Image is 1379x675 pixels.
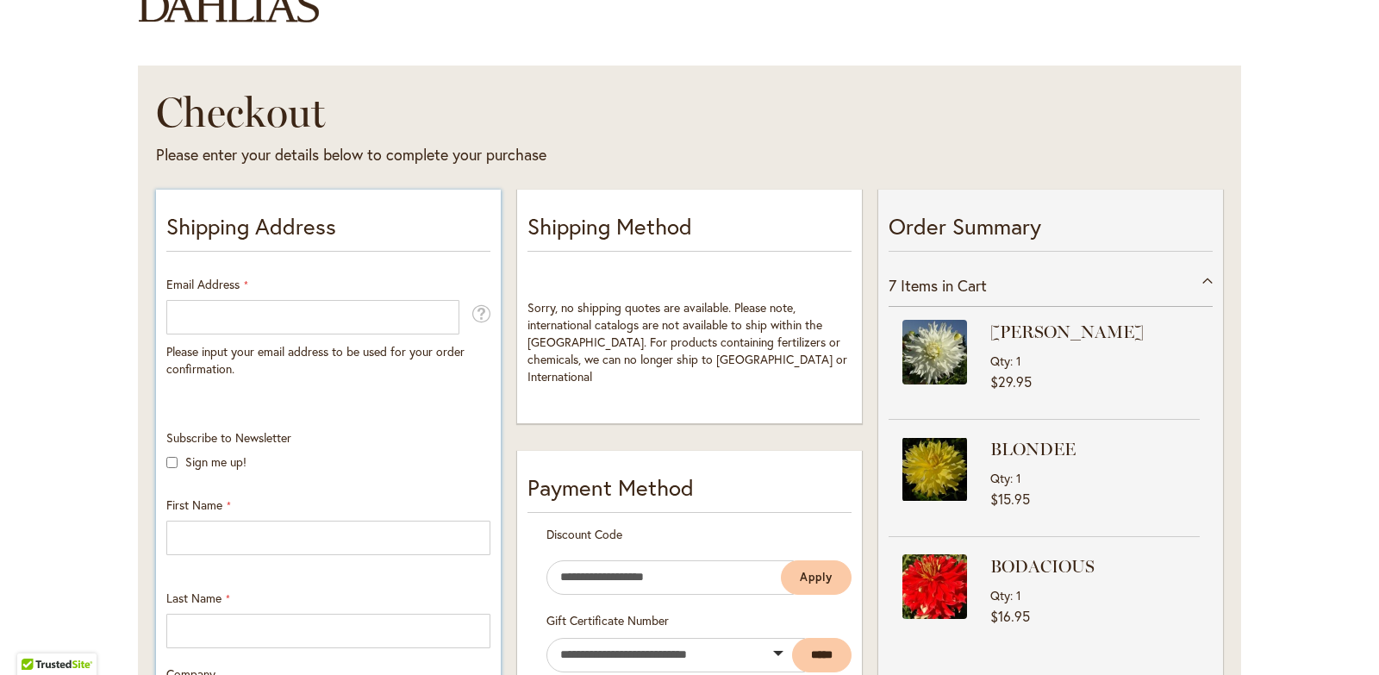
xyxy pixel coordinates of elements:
[902,320,967,384] img: WALTER HARDISTY
[166,429,291,446] span: Subscribe to Newsletter
[166,590,222,606] span: Last Name
[800,570,833,584] span: Apply
[546,526,622,542] span: Discount Code
[166,210,490,252] p: Shipping Address
[166,497,222,513] span: First Name
[166,343,465,377] span: Please input your email address to be used for your order confirmation.
[889,275,896,296] span: 7
[990,320,1195,344] strong: [PERSON_NAME]
[156,144,914,166] div: Please enter your details below to complete your purchase
[990,437,1195,461] strong: BLONDEE
[990,607,1030,625] span: $16.95
[185,453,246,470] label: Sign me up!
[1016,587,1021,603] span: 1
[156,86,914,138] h1: Checkout
[527,210,852,252] p: Shipping Method
[990,372,1032,391] span: $29.95
[1016,470,1021,486] span: 1
[990,353,1010,369] span: Qty
[546,612,669,628] span: Gift Certificate Number
[527,299,847,384] span: Sorry, no shipping quotes are available. Please note, international catalogs are not available to...
[527,472,852,513] div: Payment Method
[990,587,1010,603] span: Qty
[990,490,1030,508] span: $15.95
[902,554,967,619] img: BODACIOUS
[990,470,1010,486] span: Qty
[13,614,61,662] iframe: Launch Accessibility Center
[901,275,987,296] span: Items in Cart
[902,437,967,502] img: BLONDEE
[990,554,1195,578] strong: BODACIOUS
[889,210,1213,252] p: Order Summary
[781,560,852,595] button: Apply
[1016,353,1021,369] span: 1
[166,276,240,292] span: Email Address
